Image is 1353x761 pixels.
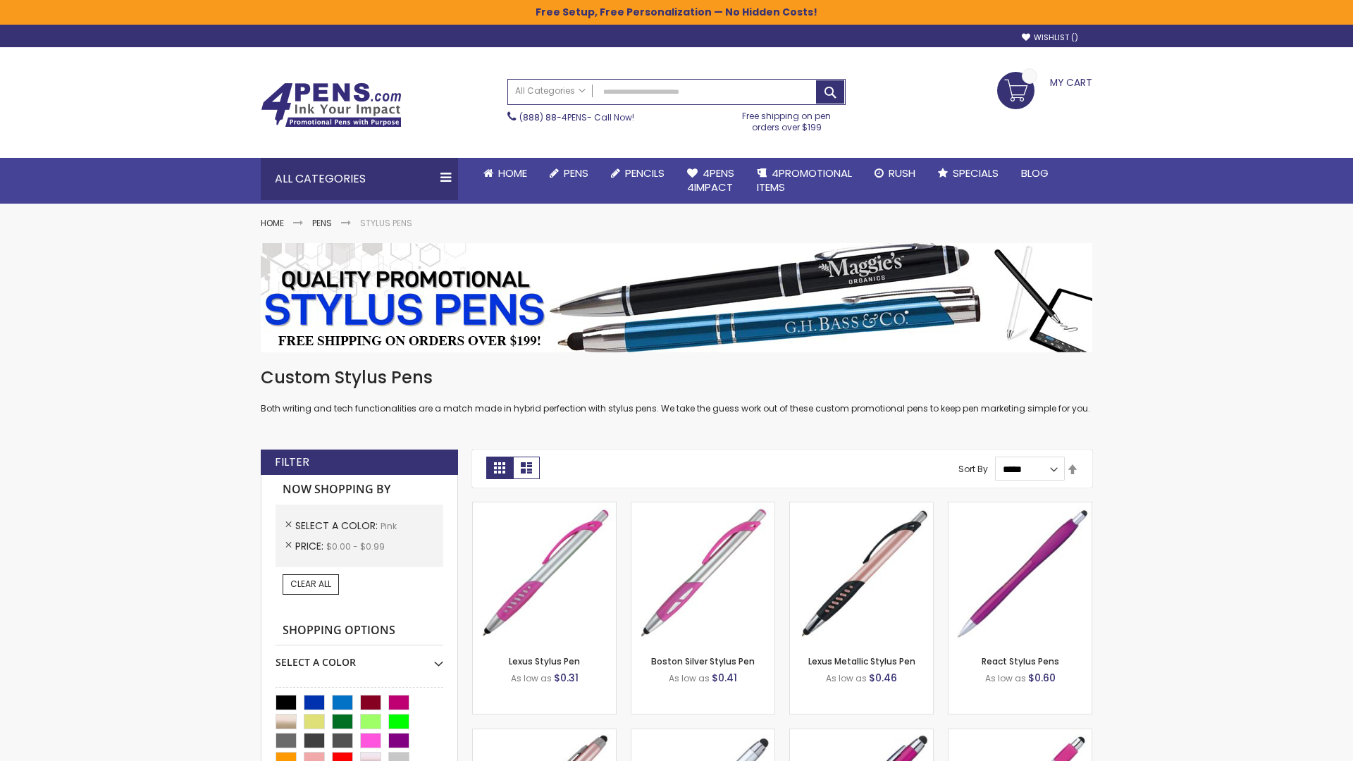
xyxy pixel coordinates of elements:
[276,475,443,505] strong: Now Shopping by
[498,166,527,180] span: Home
[261,366,1092,415] div: Both writing and tech functionalities are a match made in hybrid perfection with stylus pens. We ...
[651,655,755,667] a: Boston Silver Stylus Pen
[360,217,412,229] strong: Stylus Pens
[519,111,587,123] a: (888) 88-4PENS
[261,366,1092,389] h1: Custom Stylus Pens
[889,166,915,180] span: Rush
[625,166,665,180] span: Pencils
[276,645,443,669] div: Select A Color
[508,80,593,103] a: All Categories
[473,502,616,645] img: Lexus Stylus Pen-Pink
[261,217,284,229] a: Home
[538,158,600,189] a: Pens
[381,520,397,532] span: Pink
[486,457,513,479] strong: Grid
[790,502,933,645] img: Lexus Metallic Stylus Pen-Pink
[631,502,774,645] img: Boston Silver Stylus Pen-Pink
[473,729,616,741] a: Lory Metallic Stylus Pen-Pink
[669,672,710,684] span: As low as
[728,105,846,133] div: Free shipping on pen orders over $199
[290,578,331,590] span: Clear All
[790,729,933,741] a: Metallic Cool Grip Stylus Pen-Pink
[473,502,616,514] a: Lexus Stylus Pen-Pink
[312,217,332,229] a: Pens
[1022,32,1078,43] a: Wishlist
[1028,671,1056,685] span: $0.60
[554,671,579,685] span: $0.31
[949,729,1092,741] a: Pearl Element Stylus Pens-Pink
[958,463,988,475] label: Sort By
[808,655,915,667] a: Lexus Metallic Stylus Pen
[295,539,326,553] span: Price
[757,166,852,194] span: 4PROMOTIONAL ITEMS
[472,158,538,189] a: Home
[295,519,381,533] span: Select A Color
[790,502,933,514] a: Lexus Metallic Stylus Pen-Pink
[869,671,897,685] span: $0.46
[949,502,1092,645] img: React Stylus Pens-Pink
[982,655,1059,667] a: React Stylus Pens
[509,655,580,667] a: Lexus Stylus Pen
[687,166,734,194] span: 4Pens 4impact
[746,158,863,204] a: 4PROMOTIONALITEMS
[1021,166,1049,180] span: Blog
[676,158,746,204] a: 4Pens4impact
[985,672,1026,684] span: As low as
[326,540,385,552] span: $0.00 - $0.99
[261,243,1092,352] img: Stylus Pens
[927,158,1010,189] a: Specials
[261,158,458,200] div: All Categories
[283,574,339,594] a: Clear All
[949,502,1092,514] a: React Stylus Pens-Pink
[511,672,552,684] span: As low as
[261,82,402,128] img: 4Pens Custom Pens and Promotional Products
[519,111,634,123] span: - Call Now!
[863,158,927,189] a: Rush
[564,166,588,180] span: Pens
[1010,158,1060,189] a: Blog
[275,454,309,470] strong: Filter
[631,729,774,741] a: Silver Cool Grip Stylus Pen-Pink
[953,166,999,180] span: Specials
[276,616,443,646] strong: Shopping Options
[631,502,774,514] a: Boston Silver Stylus Pen-Pink
[826,672,867,684] span: As low as
[515,85,586,97] span: All Categories
[712,671,737,685] span: $0.41
[600,158,676,189] a: Pencils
